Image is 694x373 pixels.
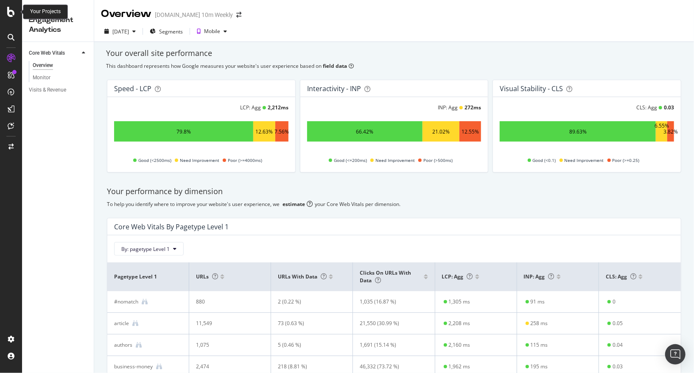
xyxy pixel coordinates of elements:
div: Open Intercom Messenger [665,344,686,365]
div: 12.55% [462,128,479,135]
div: Overview [33,61,53,70]
div: Your Projects [30,8,61,15]
span: URLs [196,273,218,280]
div: 1,305 ms [449,298,470,306]
span: URLs with data [278,273,327,280]
div: [DATE] [112,28,129,35]
div: Visits & Revenue [29,86,66,95]
div: [DOMAIN_NAME] 10m Weekly [155,11,233,19]
a: Monitor [33,73,88,82]
span: Good (<=200ms) [334,155,367,165]
div: INP: Agg [438,104,458,111]
div: 1,035 (16.87 %) [360,298,421,306]
div: CLS: Agg [636,104,657,111]
div: 3.82% [663,128,678,135]
b: field data [323,62,347,70]
div: This dashboard represents how Google measures your website's user experience based on [106,62,682,70]
div: 1,075 [196,341,257,349]
div: 73 (0.63 %) [278,320,339,327]
div: 0.05 [613,320,623,327]
span: Good (<0.1) [533,155,556,165]
div: LCP: Agg [240,104,261,111]
div: authors [114,341,132,349]
span: CLS: Agg [606,273,636,280]
div: 272 ms [465,104,481,111]
div: 2,208 ms [449,320,470,327]
span: pagetype Level 1 [114,273,180,281]
button: Segments [146,25,186,38]
div: 218 (8.81 %) [278,363,339,370]
button: Mobile [193,25,230,38]
div: 21,550 (30.99 %) [360,320,421,327]
div: 91 ms [531,298,545,306]
div: 2 (0.22 %) [278,298,339,306]
div: Monitor [33,73,50,82]
span: Need Improvement [180,155,219,165]
span: Poor (>=4000ms) [228,155,262,165]
div: 11,549 [196,320,257,327]
div: 1,691 (15.14 %) [360,341,421,349]
div: 880 [196,298,257,306]
div: 2,474 [196,363,257,370]
div: 2,212 ms [268,104,288,111]
div: 0.03 [664,104,674,111]
div: 21.02% [432,128,450,135]
div: Engagement Analytics [29,15,87,35]
div: Overview [101,7,151,21]
div: 5 (0.46 %) [278,341,339,349]
div: Interactivity - INP [307,84,361,93]
div: 0.04 [613,341,623,349]
span: Segments [159,28,183,35]
div: arrow-right-arrow-left [236,12,241,18]
div: 1,962 ms [449,363,470,370]
span: Poor (>500ms) [423,155,453,165]
span: Need Improvement [565,155,604,165]
div: 0 [613,298,616,306]
a: Overview [33,61,88,70]
span: Good (<2500ms) [138,155,171,165]
div: Core Web Vitals By pagetype Level 1 [114,223,229,231]
div: article [114,320,129,327]
div: Visual Stability - CLS [500,84,563,93]
button: [DATE] [101,25,139,38]
div: 6.55% [655,122,669,141]
div: Core Web Vitals [29,49,65,58]
div: 46,332 (73.72 %) [360,363,421,370]
div: #nomatch [114,298,138,306]
div: business-money [114,363,153,370]
div: 2,160 ms [449,341,470,349]
div: Mobile [204,29,220,34]
div: 79.8% [176,128,191,135]
div: 115 ms [531,341,548,349]
div: To help you identify where to improve your website's user experience, we your Core Web Vitals per... [107,200,681,208]
div: estimate [283,200,305,208]
button: By: pagetype Level 1 [114,242,184,256]
span: INP: Agg [524,273,554,280]
span: Clicks on URLs with data [360,269,411,284]
div: Your performance by dimension [107,186,681,197]
span: Poor (>=0.25) [613,155,640,165]
div: 195 ms [531,363,548,370]
div: 12.63% [255,128,273,135]
span: LCP: Agg [442,273,473,280]
div: Your overall site performance [106,48,682,59]
div: Speed - LCP [114,84,151,93]
div: 7.56% [274,128,289,135]
div: 258 ms [531,320,548,327]
span: By: pagetype Level 1 [121,245,170,253]
div: 66.42% [356,128,374,135]
div: 0.03 [613,363,623,370]
div: 89.63% [569,128,587,135]
span: Need Improvement [375,155,415,165]
a: Visits & Revenue [29,86,88,95]
a: Core Web Vitals [29,49,79,58]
